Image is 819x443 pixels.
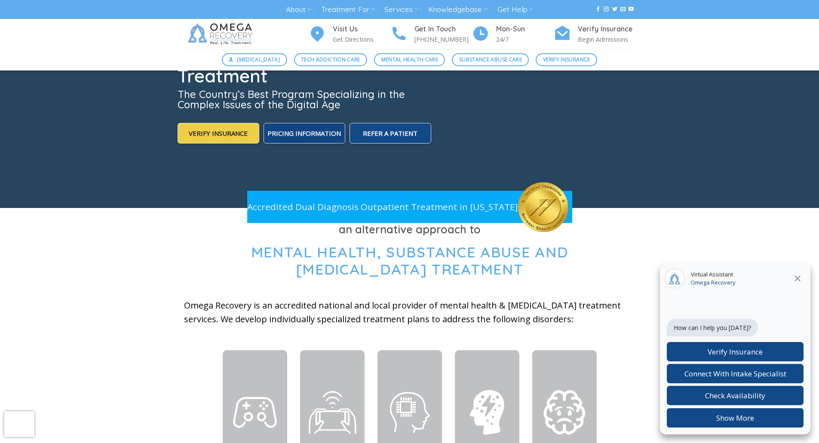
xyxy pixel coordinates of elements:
[294,53,368,66] a: Tech Addiction Care
[381,55,438,64] span: Mental Health Care
[414,24,472,35] h4: Get In Touch
[384,2,418,18] a: Services
[578,34,635,44] p: Begin Admissions
[390,24,472,45] a: Get In Touch [PHONE_NUMBER]
[374,53,445,66] a: Mental Health Care
[321,2,375,18] a: Treatment For
[620,6,626,12] a: Send us an email
[237,55,280,64] span: [MEDICAL_DATA]
[414,34,472,44] p: [PHONE_NUMBER]
[612,6,617,12] a: Follow on Twitter
[309,24,390,45] a: Visit Us Get Directions
[595,6,601,12] a: Follow on Facebook
[184,19,259,49] img: Omega Recovery
[178,89,433,110] h3: The Country’s Best Program Specializing in the Complex Issues of the Digital Age
[554,24,635,45] a: Verify Insurance Begin Admissions
[333,34,390,44] p: Get Directions
[247,200,518,214] p: Accredited Dual Diagnosis Outpatient Treatment in [US_STATE]
[222,53,287,66] a: [MEDICAL_DATA]
[333,24,390,35] h4: Visit Us
[536,53,597,66] a: Verify Insurance
[184,299,635,326] p: Omega Recovery is an accredited national and local provider of mental health & [MEDICAL_DATA] tre...
[604,6,609,12] a: Follow on Instagram
[286,2,311,18] a: About
[497,2,533,18] a: Get Help
[459,55,522,64] span: Substance Abuse Care
[251,243,568,279] span: Mental Health, Substance Abuse and [MEDICAL_DATA] Treatment
[629,6,634,12] a: Follow on YouTube
[543,55,590,64] span: Verify Insurance
[496,24,554,35] h4: Mon-Sun
[178,31,433,85] h1: Mental Health, Substance Abuse, and [MEDICAL_DATA] Treatment
[301,55,360,64] span: Tech Addiction Care
[578,24,635,35] h4: Verify Insurance
[184,221,635,238] h3: an alternative approach to
[496,34,554,44] p: 24/7
[428,2,488,18] a: Knowledgebase
[452,53,529,66] a: Substance Abuse Care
